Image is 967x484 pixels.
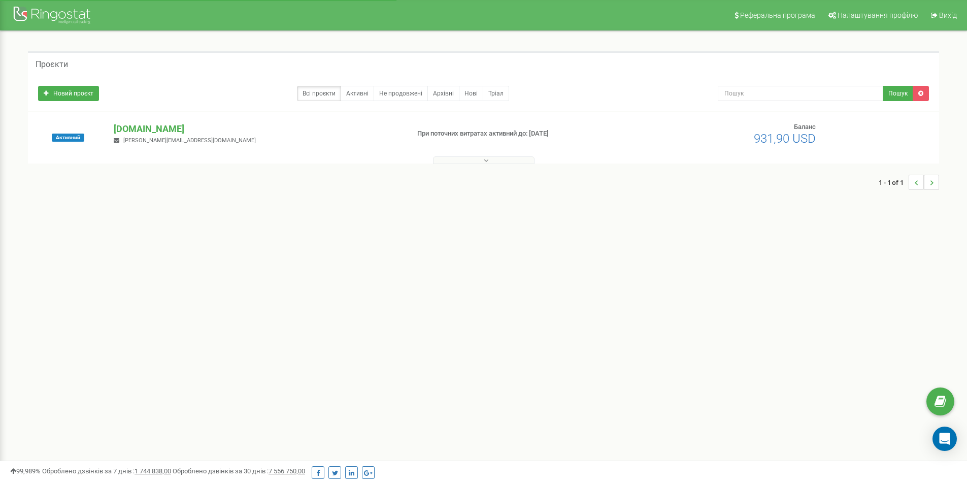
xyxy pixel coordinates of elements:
a: Новий проєкт [38,86,99,101]
span: Вихід [939,11,957,19]
a: Тріал [483,86,509,101]
span: [PERSON_NAME][EMAIL_ADDRESS][DOMAIN_NAME] [123,137,256,144]
a: Активні [341,86,374,101]
span: Оброблено дзвінків за 7 днів : [42,467,171,475]
span: Реферальна програма [740,11,815,19]
a: Не продовжені [374,86,428,101]
span: Баланс [794,123,816,131]
input: Пошук [718,86,883,101]
span: Налаштування профілю [838,11,918,19]
div: Open Intercom Messenger [932,427,957,451]
p: [DOMAIN_NAME] [114,122,401,136]
span: 99,989% [10,467,41,475]
h5: Проєкти [36,60,68,69]
button: Пошук [883,86,913,101]
u: 1 744 838,00 [135,467,171,475]
p: При поточних витратах активний до: [DATE] [417,129,628,139]
span: Активний [52,134,84,142]
span: 931,90 USD [754,132,816,146]
u: 7 556 750,00 [269,467,305,475]
span: 1 - 1 of 1 [879,175,909,190]
a: Архівні [427,86,459,101]
a: Нові [459,86,483,101]
nav: ... [879,165,939,200]
span: Оброблено дзвінків за 30 днів : [173,467,305,475]
a: Всі проєкти [297,86,341,101]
